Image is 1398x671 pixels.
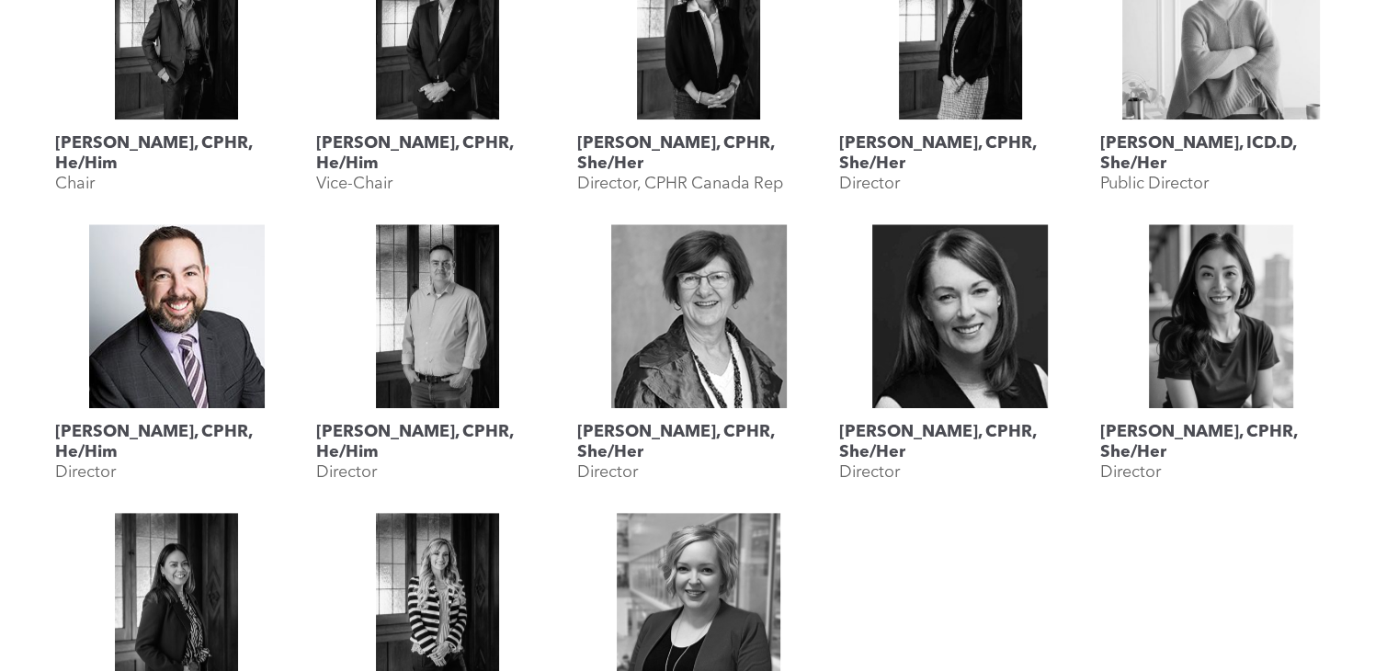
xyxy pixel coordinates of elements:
[55,462,116,483] p: Director
[1100,133,1343,174] h3: [PERSON_NAME], ICD.D, She/Her
[839,224,1082,408] a: Karen Krull, CPHR, She/Her
[1100,422,1343,462] h3: [PERSON_NAME], CPHR, She/Her
[316,224,559,408] a: Rob Dombowsky, CPHR, He/Him
[316,462,377,483] p: Director
[316,174,392,194] p: Vice-Chair
[577,422,820,462] h3: [PERSON_NAME], CPHR, She/Her
[577,224,820,408] a: Landis Jackson, CPHR, She/Her
[577,133,820,174] h3: [PERSON_NAME], CPHR, She/Her
[839,422,1082,462] h3: [PERSON_NAME], CPHR, She/Her
[577,462,638,483] p: Director
[55,133,298,174] h3: [PERSON_NAME], CPHR, He/Him
[55,224,298,408] a: Rob Caswell, CPHR, He/Him
[1100,462,1161,483] p: Director
[316,422,559,462] h3: [PERSON_NAME], CPHR, He/Him
[839,133,1082,174] h3: [PERSON_NAME], CPHR, She/Her
[577,174,783,194] p: Director, CPHR Canada Rep
[55,422,298,462] h3: [PERSON_NAME], CPHR, He/Him
[55,174,95,194] p: Chair
[839,174,900,194] p: Director
[316,133,559,174] h3: [PERSON_NAME], CPHR, He/Him
[1100,174,1209,194] p: Public Director
[839,462,900,483] p: Director
[1100,224,1343,408] a: Rebecca Lee, CPHR, She/Her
